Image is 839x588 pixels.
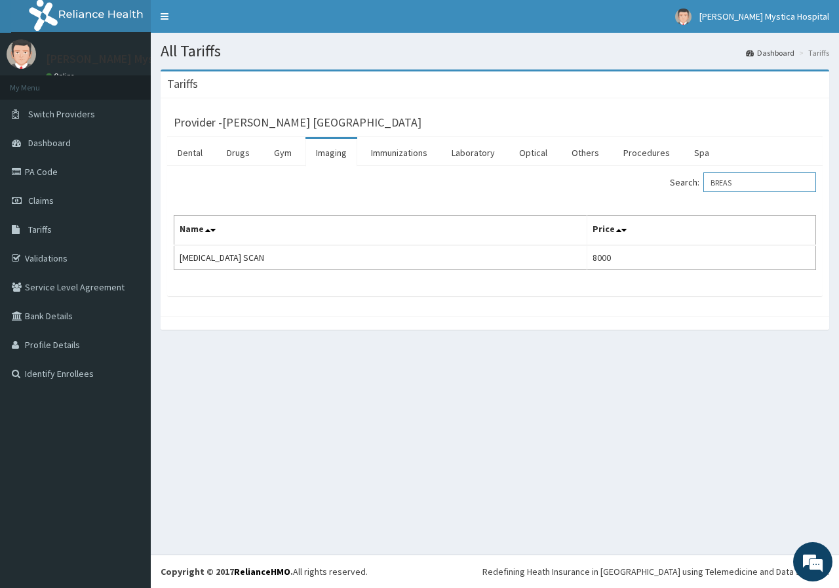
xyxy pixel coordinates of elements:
a: Spa [684,139,720,167]
img: User Image [7,39,36,69]
a: Dental [167,139,213,167]
a: Others [561,139,610,167]
td: 8000 [587,245,815,270]
span: Switch Providers [28,108,95,120]
a: Dashboard [746,47,794,58]
img: User Image [675,9,692,25]
div: Chat with us now [68,73,220,90]
p: [PERSON_NAME] Mystica Hospital [46,53,219,65]
h1: All Tariffs [161,43,829,60]
span: Tariffs [28,224,52,235]
a: Immunizations [361,139,438,167]
footer: All rights reserved. [151,555,839,588]
a: Laboratory [441,139,505,167]
div: Minimize live chat window [215,7,246,38]
div: Redefining Heath Insurance in [GEOGRAPHIC_DATA] using Telemedicine and Data Science! [482,565,829,578]
a: Online [46,71,77,81]
strong: Copyright © 2017 . [161,566,293,578]
th: Name [174,216,587,246]
span: [PERSON_NAME] Mystica Hospital [699,10,829,22]
h3: Tariffs [167,78,198,90]
a: Procedures [613,139,680,167]
a: Imaging [305,139,357,167]
td: [MEDICAL_DATA] SCAN [174,245,587,270]
h3: Provider - [PERSON_NAME] [GEOGRAPHIC_DATA] [174,117,421,128]
a: Drugs [216,139,260,167]
a: Optical [509,139,558,167]
input: Search: [703,172,816,192]
li: Tariffs [796,47,829,58]
a: RelianceHMO [234,566,290,578]
label: Search: [670,172,816,192]
span: Dashboard [28,137,71,149]
span: We're online! [76,165,181,298]
a: Gym [263,139,302,167]
textarea: Type your message and hit 'Enter' [7,358,250,404]
img: d_794563401_company_1708531726252_794563401 [24,66,53,98]
th: Price [587,216,815,246]
span: Claims [28,195,54,206]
